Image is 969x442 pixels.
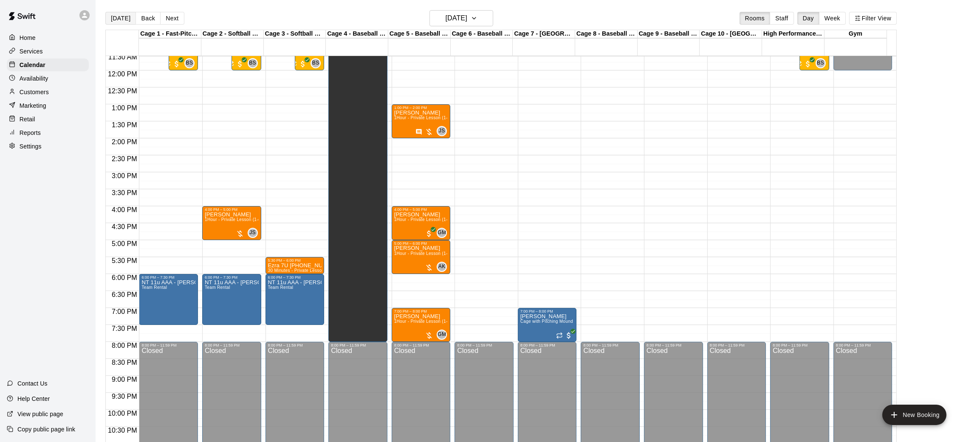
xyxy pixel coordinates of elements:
[394,106,448,110] div: 1:00 PM – 2:00 PM
[440,330,447,340] span: Gabe Manalo
[556,332,563,339] span: Recurring event
[106,410,139,417] span: 10:00 PM
[392,240,451,274] div: 5:00 PM – 6:00 PM: 1Hour - Private Lesson (1-on-1)
[394,319,458,324] span: 1Hour - Private Lesson (1-on-1)
[437,228,447,238] div: Gabe Manalo
[836,343,890,347] div: 8:00 PM – 11:59 PM
[328,36,387,342] div: 11:00 AM – 8:00 PM: Unavailable
[110,104,139,112] span: 1:00 PM
[17,410,63,418] p: View public page
[110,291,139,298] span: 6:30 PM
[825,30,887,38] div: Gym
[446,12,467,24] h6: [DATE]
[110,138,139,145] span: 2:00 PM
[849,12,897,25] button: Filter View
[311,58,321,68] div: Baseline Staff
[205,207,259,212] div: 4:00 PM – 5:00 PM
[7,126,89,139] div: Reports
[394,309,448,313] div: 7:00 PM – 8:00 PM
[700,30,762,38] div: Cage 10 - [GEOGRAPHIC_DATA]
[819,58,826,68] span: Baseline Staff
[520,343,574,347] div: 8:00 PM – 11:59 PM
[394,343,448,347] div: 8:00 PM – 11:59 PM
[139,30,201,38] div: Cage 1 - Fast-Pitch Machine and Automatic Baseball Hack Attack Pitching Machine
[106,70,139,78] span: 12:00 PM
[7,59,89,71] div: Calendar
[110,359,139,366] span: 8:30 PM
[184,58,195,68] div: Baseline Staff
[331,343,385,347] div: 8:00 PM – 11:59 PM
[105,12,136,25] button: [DATE]
[205,217,269,222] span: 1Hour - Private Lesson (1-on-1)
[106,87,139,95] span: 12:30 PM
[251,228,258,238] span: Jeremias Sucre
[268,258,322,263] div: 5:30 PM – 6:00 PM
[439,127,445,135] span: JS
[110,342,139,349] span: 8:00 PM
[20,115,35,123] p: Retail
[520,319,618,324] span: Cage with Pitching Mound (4 People Maximum!)
[518,308,577,342] div: 7:00 PM – 8:00 PM: Cage with Pitching Mound (4 People Maximum!)
[110,393,139,400] span: 9:30 PM
[437,126,447,136] div: Jeremias Sucre
[268,343,322,347] div: 8:00 PM – 11:59 PM
[7,31,89,44] a: Home
[7,113,89,126] a: Retail
[415,129,422,135] svg: Has notes
[882,405,946,425] button: add
[136,12,161,25] button: Back
[236,60,244,68] span: All customers have paid
[457,343,511,347] div: 8:00 PM – 11:59 PM
[266,257,325,274] div: 5:30 PM – 6:00 PM: Ezra 7U 416 844 3156
[20,34,36,42] p: Home
[440,228,447,238] span: Gabe Manalo
[20,142,42,151] p: Settings
[7,45,89,58] a: Services
[110,376,139,383] span: 9:00 PM
[249,59,256,67] span: BS
[110,308,139,315] span: 7:00 PM
[202,274,261,325] div: 6:00 PM – 7:30 PM: NT 11u AAA - Adam Koffman
[388,30,451,38] div: Cage 5 - Baseball Pitching Machine
[248,228,258,238] div: Jeremias Sucre
[425,229,433,238] span: All customers have paid
[520,309,574,313] div: 7:00 PM – 8:00 PM
[437,330,447,340] div: Gabe Manalo
[110,240,139,247] span: 5:00 PM
[394,251,458,256] span: 1Hour - Private Lesson (1-on-1)
[141,343,195,347] div: 8:00 PM – 11:59 PM
[20,74,48,83] p: Availability
[797,12,819,25] button: Day
[7,72,89,85] div: Availability
[264,30,326,38] div: Cage 3 - Softball Slo-pitch Iron [PERSON_NAME] & Baseball Pitching Machine
[20,47,43,56] p: Services
[202,206,261,240] div: 4:00 PM – 5:00 PM: 1Hour - Private Lesson (1-on-1)
[773,343,827,347] div: 8:00 PM – 11:59 PM
[110,172,139,179] span: 3:00 PM
[110,257,139,264] span: 5:30 PM
[186,59,193,67] span: BS
[770,12,794,25] button: Staff
[438,330,446,339] span: GM
[710,343,764,347] div: 8:00 PM – 11:59 PM
[188,58,195,68] span: Baseline Staff
[20,61,45,69] p: Calendar
[819,12,846,25] button: Week
[394,115,458,120] span: 1Hour - Private Lesson (1-on-1)
[17,425,75,434] p: Copy public page link
[804,60,812,68] span: All customers have paid
[110,223,139,230] span: 4:30 PM
[740,12,770,25] button: Rooms
[205,285,230,290] span: Team Rental
[440,262,447,272] span: Adam Koffman
[816,58,826,68] div: Baseline Staff
[110,189,139,196] span: 3:30 PM
[438,263,446,271] span: AK
[440,126,447,136] span: Jeremias Sucre
[201,30,264,38] div: Cage 2 - Softball Slo-pitch Iron [PERSON_NAME] & Hack Attack Baseball Pitching Machine
[647,343,701,347] div: 8:00 PM – 11:59 PM
[110,274,139,281] span: 6:00 PM
[106,53,139,61] span: 11:30 AM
